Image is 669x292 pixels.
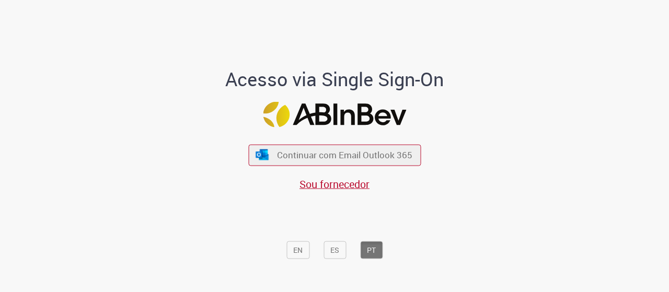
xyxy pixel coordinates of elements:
[277,149,412,161] span: Continuar com Email Outlook 365
[263,102,406,127] img: Logo ABInBev
[360,241,383,259] button: PT
[248,144,421,166] button: ícone Azure/Microsoft 360 Continuar com Email Outlook 365
[299,177,370,191] a: Sou fornecedor
[255,149,270,160] img: ícone Azure/Microsoft 360
[190,68,480,89] h1: Acesso via Single Sign-On
[324,241,346,259] button: ES
[286,241,309,259] button: EN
